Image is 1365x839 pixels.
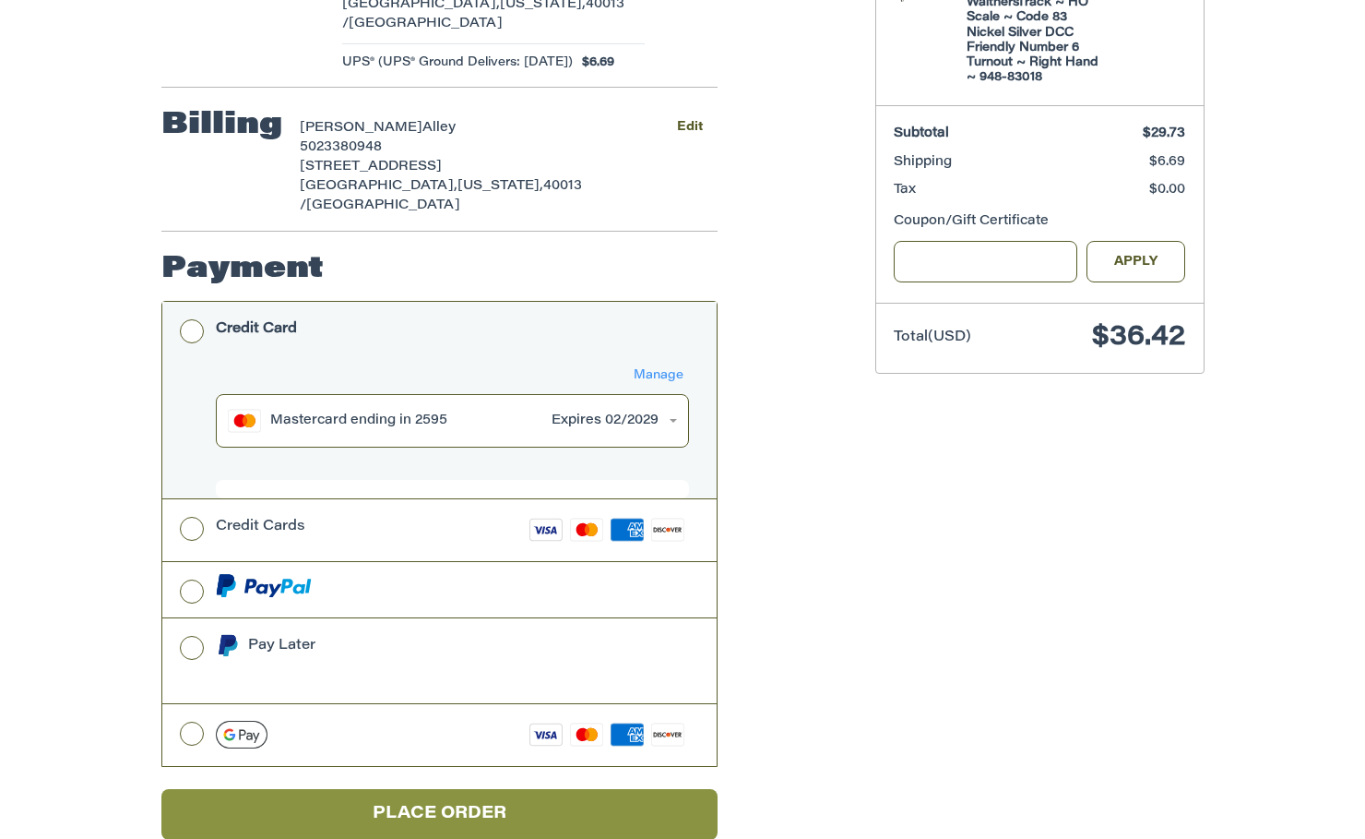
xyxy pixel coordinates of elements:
[216,394,689,448] button: Mastercard ending in 2595Expires 02/2029
[270,412,543,431] div: Mastercard ending in 2595
[248,630,592,661] div: Pay Later
[1149,184,1185,197] span: $0.00
[342,54,573,72] span: UPS® (UPS® Ground Delivers: [DATE])
[894,156,952,169] span: Shipping
[216,663,592,679] iframe: PayPal Message 1
[306,199,460,212] span: [GEOGRAPHIC_DATA]
[216,721,267,749] img: Google Pay icon
[1086,241,1186,282] button: Apply
[663,114,718,141] button: Edit
[894,212,1185,232] div: Coupon/Gift Certificate
[300,180,582,212] span: 40013 /
[216,574,312,597] img: PayPal icon
[1143,127,1185,140] span: $29.73
[300,141,382,154] span: 5023380948
[300,122,422,135] span: [PERSON_NAME]
[161,107,282,144] h2: Billing
[1092,324,1185,352] span: $36.42
[216,511,305,542] div: Credit Cards
[894,184,916,197] span: Tax
[161,251,324,288] h2: Payment
[552,412,659,431] div: Expires 02/2029
[300,161,442,174] span: [STREET_ADDRESS]
[894,127,949,140] span: Subtotal
[894,241,1077,282] input: Gift Certificate or Coupon Code
[349,18,503,30] span: [GEOGRAPHIC_DATA]
[216,634,239,657] img: Pay Later icon
[1149,156,1185,169] span: $6.69
[894,330,971,344] span: Total (USD)
[628,366,689,386] button: Manage
[422,122,456,135] span: Alley
[457,180,543,193] span: [US_STATE],
[216,314,297,344] div: Credit Card
[573,54,614,72] span: $6.69
[300,180,457,193] span: [GEOGRAPHIC_DATA],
